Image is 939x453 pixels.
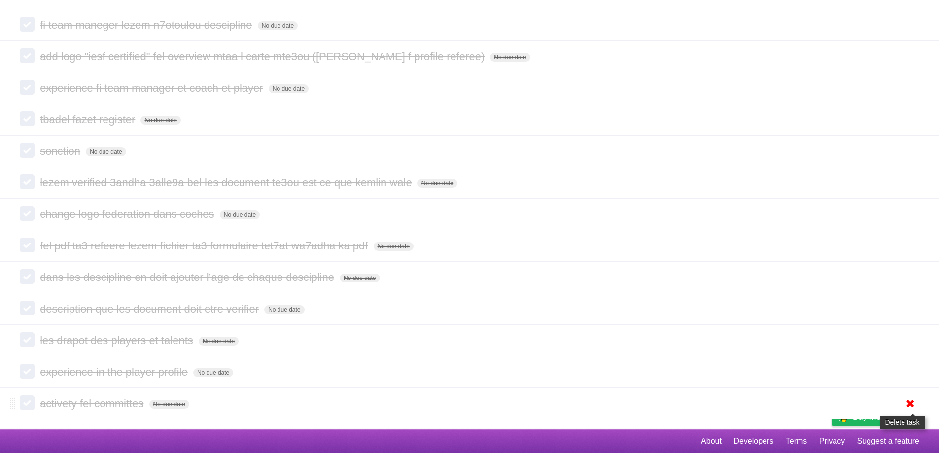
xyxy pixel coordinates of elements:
label: Done [20,143,35,158]
span: No due date [417,179,457,188]
label: Done [20,395,35,410]
span: sonction [40,145,83,157]
span: tbadel fazet register [40,113,138,126]
a: About [701,432,722,451]
a: Suggest a feature [857,432,919,451]
a: Terms [786,432,807,451]
a: Developers [733,432,773,451]
label: Done [20,174,35,189]
label: Done [20,17,35,32]
span: description que les document doit etre verifier [40,303,261,315]
label: Done [20,364,35,379]
span: No due date [140,116,180,125]
span: No due date [374,242,414,251]
span: No due date [86,147,126,156]
label: Done [20,269,35,284]
span: experience fi team manager et coach et player [40,82,265,94]
label: Done [20,238,35,252]
span: dans les descipline en doit ajouter l’age de chaque descipline [40,271,337,283]
span: No due date [220,210,260,219]
label: Done [20,206,35,221]
label: Done [20,301,35,315]
span: fi team maneger lezem n7otoulou descipline [40,19,254,31]
label: Done [20,48,35,63]
span: No due date [264,305,304,314]
span: change logo federation dans coches [40,208,216,220]
span: No due date [340,274,380,282]
span: fel pdf ta3 refeere lezem fichier ta3 formulaire tet7at wa7adha ka pdf [40,240,370,252]
span: Buy me a coffee [853,409,914,426]
span: add logo "iesf certified" fel overview mtaa l carte mte3ou ([PERSON_NAME] f profile referee) [40,50,487,63]
span: No due date [149,400,189,409]
span: No due date [258,21,298,30]
a: Privacy [819,432,845,451]
span: No due date [269,84,309,93]
span: No due date [490,53,530,62]
label: Done [20,111,35,126]
span: No due date [193,368,233,377]
span: lezem verified 3andha 3alle9a bel les document te3ou est ce que kemlin wale [40,176,415,189]
span: les drapot des players et talents [40,334,196,347]
span: experience in the player profile [40,366,190,378]
span: No due date [199,337,239,346]
label: Done [20,332,35,347]
label: Done [20,80,35,95]
span: activety fel committes [40,397,146,410]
